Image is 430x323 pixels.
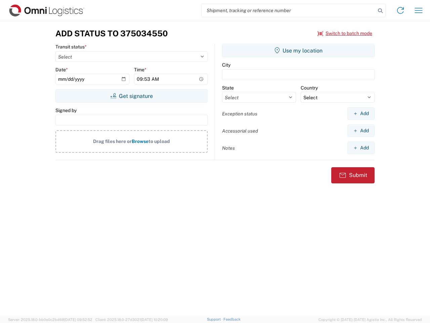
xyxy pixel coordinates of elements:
[93,139,132,144] span: Drag files here or
[141,318,168,322] span: [DATE] 10:20:09
[318,317,422,323] span: Copyright © [DATE]-[DATE] Agistix Inc., All Rights Reserved
[8,318,92,322] span: Server: 2025.18.0-bb0e0c2bd68
[202,4,376,17] input: Shipment, tracking or reference number
[207,317,224,321] a: Support
[347,142,375,154] button: Add
[223,317,241,321] a: Feedback
[222,145,235,151] label: Notes
[222,128,258,134] label: Accessorial used
[222,111,257,117] label: Exception status
[317,28,372,39] button: Switch to batch mode
[222,62,230,68] label: City
[222,85,234,91] label: State
[222,44,375,57] button: Use my location
[132,139,148,144] span: Browse
[347,124,375,137] button: Add
[134,67,146,73] label: Time
[95,318,168,322] span: Client: 2025.18.0-27d3021
[55,67,68,73] label: Date
[331,167,375,183] button: Submit
[55,29,168,38] h3: Add Status to 375034550
[64,318,92,322] span: [DATE] 09:52:52
[301,85,318,91] label: Country
[55,107,77,113] label: Signed by
[148,139,170,144] span: to upload
[55,44,87,50] label: Transit status
[55,89,208,103] button: Get signature
[347,107,375,120] button: Add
